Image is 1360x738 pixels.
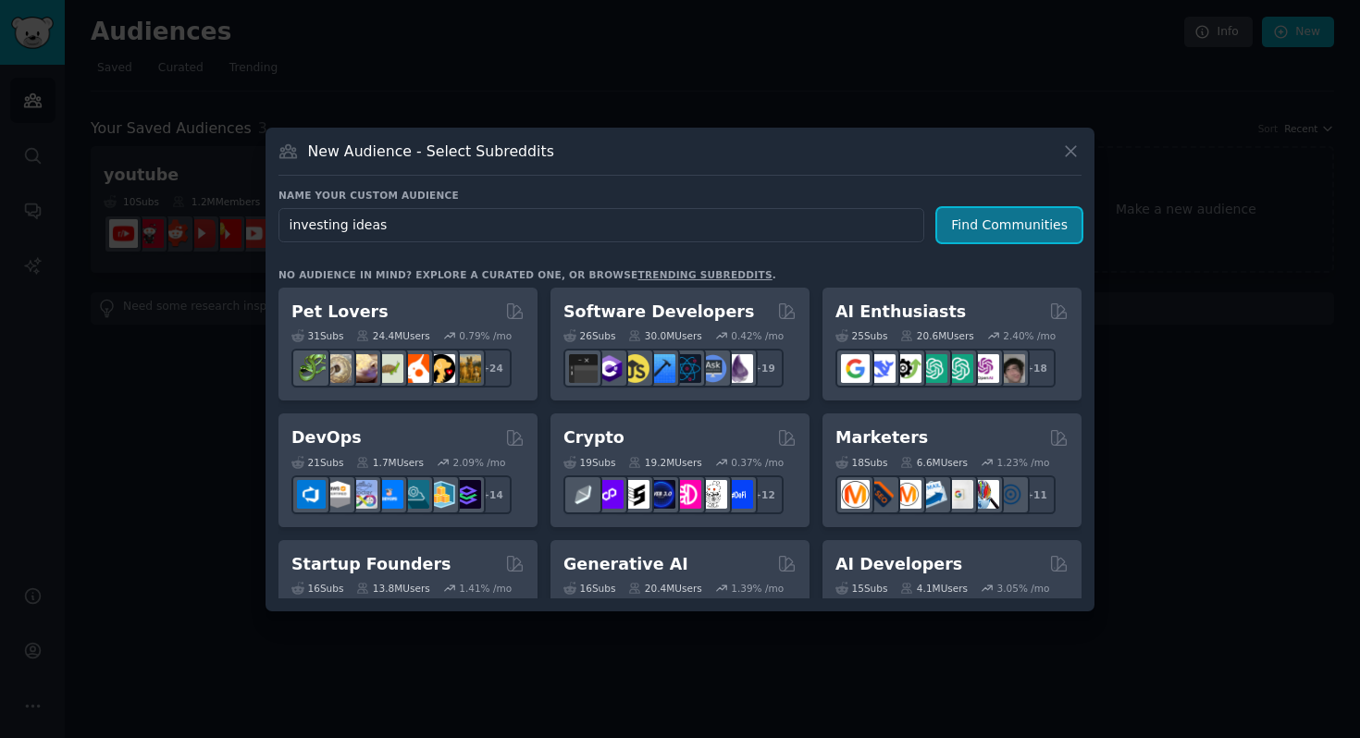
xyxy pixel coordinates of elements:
[647,354,675,383] img: iOSProgramming
[453,456,506,469] div: 2.09 % /mo
[745,349,784,387] div: + 19
[996,354,1025,383] img: ArtificalIntelligence
[323,354,352,383] img: ballpython
[1017,349,1056,387] div: + 18
[427,354,455,383] img: PetAdvice
[563,553,688,576] h2: Generative AI
[835,553,962,576] h2: AI Developers
[291,456,343,469] div: 21 Sub s
[997,456,1050,469] div: 1.23 % /mo
[563,329,615,342] div: 26 Sub s
[867,480,896,509] img: bigseo
[356,456,424,469] div: 1.7M Users
[673,354,701,383] img: reactnative
[563,582,615,595] div: 16 Sub s
[621,354,649,383] img: learnjavascript
[308,141,554,161] h3: New Audience - Select Subreddits
[452,354,481,383] img: dogbreed
[563,301,754,324] h2: Software Developers
[867,354,896,383] img: DeepSeek
[900,329,973,342] div: 20.6M Users
[569,480,598,509] img: ethfinance
[297,480,326,509] img: azuredevops
[356,582,429,595] div: 13.8M Users
[731,329,784,342] div: 0.42 % /mo
[637,269,772,280] a: trending subreddits
[745,475,784,514] div: + 12
[563,456,615,469] div: 19 Sub s
[278,208,924,242] input: Pick a short name, like "Digital Marketers" or "Movie-Goers"
[473,475,512,514] div: + 14
[699,354,727,383] img: AskComputerScience
[937,208,1082,242] button: Find Communities
[841,480,870,509] img: content_marketing
[459,329,512,342] div: 0.79 % /mo
[945,354,973,383] img: chatgpt_prompts_
[349,480,377,509] img: Docker_DevOps
[473,349,512,387] div: + 24
[919,354,947,383] img: chatgpt_promptDesign
[893,354,921,383] img: AItoolsCatalog
[900,456,968,469] div: 6.6M Users
[835,456,887,469] div: 18 Sub s
[621,480,649,509] img: ethstaker
[563,426,624,449] h2: Crypto
[297,354,326,383] img: herpetology
[1003,329,1056,342] div: 2.40 % /mo
[731,456,784,469] div: 0.37 % /mo
[401,480,429,509] img: platformengineering
[900,582,968,595] div: 4.1M Users
[731,582,784,595] div: 1.39 % /mo
[452,480,481,509] img: PlatformEngineers
[569,354,598,383] img: software
[291,329,343,342] div: 31 Sub s
[841,354,870,383] img: GoogleGeminiAI
[835,301,966,324] h2: AI Enthusiasts
[919,480,947,509] img: Emailmarketing
[291,582,343,595] div: 16 Sub s
[291,301,389,324] h2: Pet Lovers
[628,456,701,469] div: 19.2M Users
[971,480,999,509] img: MarketingResearch
[278,189,1082,202] h3: Name your custom audience
[401,354,429,383] img: cockatiel
[835,582,887,595] div: 15 Sub s
[996,480,1025,509] img: OnlineMarketing
[945,480,973,509] img: googleads
[647,480,675,509] img: web3
[997,582,1050,595] div: 3.05 % /mo
[724,354,753,383] img: elixir
[699,480,727,509] img: CryptoNews
[427,480,455,509] img: aws_cdk
[323,480,352,509] img: AWS_Certified_Experts
[893,480,921,509] img: AskMarketing
[595,354,624,383] img: csharp
[971,354,999,383] img: OpenAIDev
[291,426,362,449] h2: DevOps
[628,582,701,595] div: 20.4M Users
[835,426,928,449] h2: Marketers
[673,480,701,509] img: defiblockchain
[291,553,451,576] h2: Startup Founders
[356,329,429,342] div: 24.4M Users
[349,354,377,383] img: leopardgeckos
[724,480,753,509] img: defi_
[835,329,887,342] div: 25 Sub s
[278,268,776,281] div: No audience in mind? Explore a curated one, or browse .
[628,329,701,342] div: 30.0M Users
[1017,475,1056,514] div: + 11
[459,582,512,595] div: 1.41 % /mo
[595,480,624,509] img: 0xPolygon
[375,480,403,509] img: DevOpsLinks
[375,354,403,383] img: turtle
